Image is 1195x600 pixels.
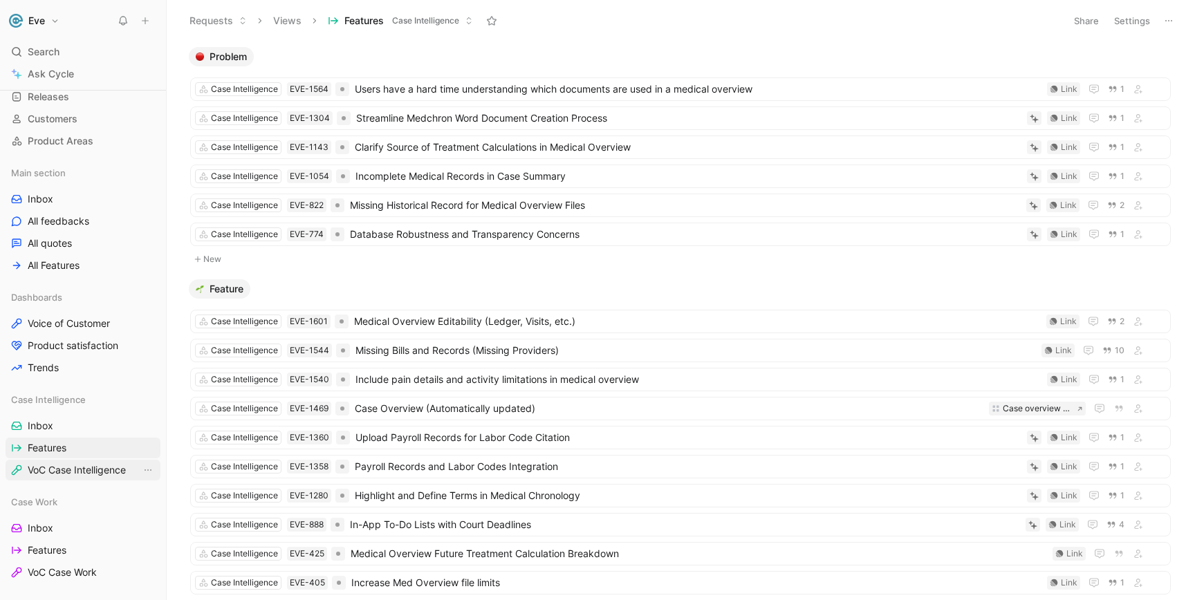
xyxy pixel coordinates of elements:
[1105,227,1127,242] button: 1
[1108,11,1156,30] button: Settings
[355,429,1021,446] span: Upload Payroll Records for Labor Code Citation
[183,10,253,31] button: Requests
[1105,169,1127,184] button: 1
[1061,489,1077,503] div: Link
[196,285,204,293] img: 🌱
[6,162,160,183] div: Main section
[6,287,160,378] div: DashboardsVoice of CustomerProduct satisfactionTrends
[1061,140,1077,154] div: Link
[290,344,329,357] div: EVE-1544
[190,339,1171,362] a: Case IntelligenceEVE-1544Missing Bills and Records (Missing Providers)Link10
[1120,433,1124,442] span: 1
[1061,169,1077,183] div: Link
[1120,143,1124,151] span: 1
[28,317,110,330] span: Voice of Customer
[1120,172,1124,180] span: 1
[1066,547,1083,561] div: Link
[6,255,160,276] a: All Features
[6,491,160,512] div: Case Work
[1061,227,1077,241] div: Link
[6,389,160,480] div: Case IntelligenceInboxFeaturesVoC Case IntelligenceView actions
[290,227,324,241] div: EVE-774
[350,197,1021,214] span: Missing Historical Record for Medical Overview Files
[355,168,1021,185] span: Incomplete Medical Records in Case Summary
[1120,114,1124,122] span: 1
[1115,346,1124,355] span: 10
[211,489,278,503] div: Case Intelligence
[28,441,66,455] span: Features
[28,521,53,535] span: Inbox
[1059,518,1076,532] div: Link
[6,287,160,308] div: Dashboards
[1119,521,1124,529] span: 4
[1120,375,1124,384] span: 1
[1120,317,1124,326] span: 2
[6,131,160,151] a: Product Areas
[6,11,63,30] button: EveEve
[211,547,278,561] div: Case Intelligence
[290,111,330,125] div: EVE-1304
[267,10,308,31] button: Views
[28,44,59,60] span: Search
[1120,462,1124,471] span: 1
[211,576,278,590] div: Case Intelligence
[1120,230,1124,238] span: 1
[28,419,53,433] span: Inbox
[1105,82,1127,97] button: 1
[211,373,278,386] div: Case Intelligence
[355,458,1021,475] span: Payroll Records and Labor Codes Integration
[1061,373,1077,386] div: Link
[210,282,243,296] span: Feature
[211,82,278,96] div: Case Intelligence
[290,489,328,503] div: EVE-1280
[350,226,1021,243] span: Database Robustness and Transparency Concerns
[6,438,160,458] a: Features
[211,518,278,532] div: Case Intelligence
[290,140,328,154] div: EVE-1143
[190,368,1171,391] a: Case IntelligenceEVE-1540Include pain details and activity limitations in medical overviewLink1
[6,518,160,538] a: Inbox
[1105,488,1127,503] button: 1
[211,315,278,328] div: Case Intelligence
[190,426,1171,449] a: Case IntelligenceEVE-1360Upload Payroll Records for Labor Code CitationLink1
[190,542,1171,565] a: Case IntelligenceEVE-425Medical Overview Future Treatment Calculation BreakdownLink
[290,373,329,386] div: EVE-1540
[190,513,1171,536] a: Case IntelligenceEVE-888In-App To-Do Lists with Court DeadlinesLink4
[190,484,1171,507] a: Case IntelligenceEVE-1280Highlight and Define Terms in Medical ChronologyLink1
[1105,575,1127,590] button: 1
[190,455,1171,478] a: Case IntelligenceEVE-1358Payroll Records and Labor Codes IntegrationLink1
[6,211,160,232] a: All feedbacks
[6,491,160,583] div: Case WorkInboxFeaturesVoC Case Work
[1061,460,1077,474] div: Link
[350,516,1020,533] span: In-App To-Do Lists with Court Deadlines
[190,165,1171,188] a: Case IntelligenceEVE-1054Incomplete Medical Records in Case SummaryLink1
[1120,85,1124,93] span: 1
[1061,431,1077,444] div: Link
[28,259,80,272] span: All Features
[211,402,278,415] div: Case Intelligence
[211,344,278,357] div: Case Intelligence
[6,64,160,84] a: Ask Cycle
[1105,459,1127,474] button: 1
[190,194,1171,217] a: Case IntelligenceEVE-822Missing Historical Record for Medical Overview FilesLink2
[11,290,62,304] span: Dashboards
[355,342,1036,359] span: Missing Bills and Records (Missing Providers)
[1105,372,1127,387] button: 1
[290,547,324,561] div: EVE-425
[28,339,118,353] span: Product satisfaction
[351,545,1047,562] span: Medical Overview Future Treatment Calculation Breakdown
[11,393,86,406] span: Case Intelligence
[189,279,250,299] button: 🌱Feature
[189,251,1172,268] button: New
[190,77,1171,101] a: Case IntelligenceEVE-1564Users have a hard time understanding which documents are used in a medic...
[1120,579,1124,587] span: 1
[322,10,479,31] button: FeaturesCase Intelligence
[28,15,45,27] h1: Eve
[190,106,1171,130] a: Case IntelligenceEVE-1304Streamline Medchron Word Document Creation ProcessLink1
[1003,402,1073,415] div: Case overview automatically updated
[210,50,247,64] span: Problem
[28,90,69,104] span: Releases
[290,518,324,532] div: EVE-888
[28,236,72,250] span: All quotes
[290,402,328,415] div: EVE-1469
